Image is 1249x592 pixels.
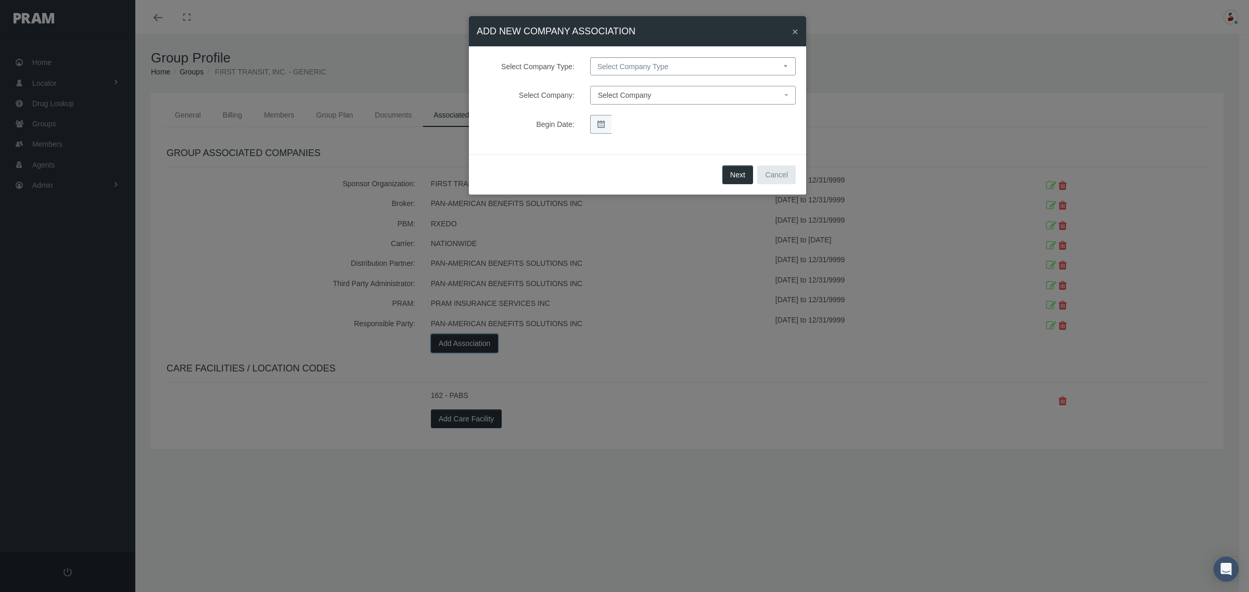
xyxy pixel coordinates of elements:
[757,165,796,184] button: Cancel
[722,165,753,184] button: Next
[471,86,582,105] label: Select Company:
[477,24,635,38] h4: ADD NEW COMPANY ASSOCIATION
[792,25,798,37] span: ×
[598,91,652,99] span: Select Company
[792,26,798,37] button: Close
[471,57,582,75] label: Select Company Type:
[1214,557,1239,582] div: Open Intercom Messenger
[471,115,582,134] label: Begin Date:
